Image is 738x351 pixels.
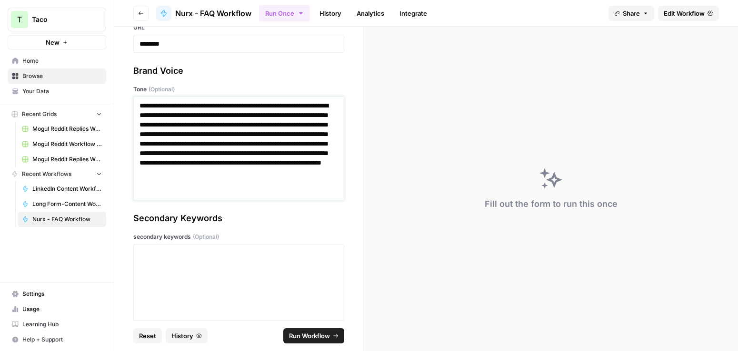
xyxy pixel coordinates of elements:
[133,64,344,78] div: Brand Voice
[32,215,102,224] span: Nurx - FAQ Workflow
[22,170,71,178] span: Recent Workflows
[259,5,310,21] button: Run Once
[32,185,102,193] span: LinkedIn Content Workflow
[133,85,344,94] label: Tone
[22,335,102,344] span: Help + Support
[22,290,102,298] span: Settings
[18,196,106,212] a: Long Form-Content Workflow - AI Clients (New)
[22,87,102,96] span: Your Data
[664,9,705,18] span: Edit Workflow
[133,212,344,225] div: Secondary Keywords
[8,107,106,121] button: Recent Grids
[8,35,106,49] button: New
[149,85,175,94] span: (Optional)
[22,305,102,313] span: Usage
[18,121,106,136] a: Mogul Reddit Replies Workflow Grid
[175,8,251,19] span: Nurx - FAQ Workflow
[22,57,102,65] span: Home
[139,331,156,341] span: Reset
[658,6,719,21] a: Edit Workflow
[8,317,106,332] a: Learning Hub
[166,328,208,343] button: History
[394,6,433,21] a: Integrate
[314,6,347,21] a: History
[133,233,344,241] label: secondary keywords
[32,155,102,164] span: Mogul Reddit Replies Workflow Grid (1)
[8,286,106,302] a: Settings
[289,331,330,341] span: Run Workflow
[8,68,106,84] a: Browse
[8,8,106,31] button: Workspace: Taco
[32,125,102,133] span: Mogul Reddit Replies Workflow Grid
[485,197,618,211] div: Fill out the form to run this once
[193,233,219,241] span: (Optional)
[17,14,22,25] span: T
[22,110,57,118] span: Recent Grids
[8,53,106,68] a: Home
[623,9,640,18] span: Share
[133,23,344,32] label: URL
[32,200,102,208] span: Long Form-Content Workflow - AI Clients (New)
[18,136,106,152] a: Mogul Reddit Workflow Grid (1)
[156,6,251,21] a: Nurx - FAQ Workflow
[32,15,90,24] span: Taco
[18,152,106,167] a: Mogul Reddit Replies Workflow Grid (1)
[133,328,162,343] button: Reset
[608,6,654,21] button: Share
[18,181,106,196] a: LinkedIn Content Workflow
[171,331,193,341] span: History
[8,302,106,317] a: Usage
[18,212,106,227] a: Nurx - FAQ Workflow
[22,72,102,80] span: Browse
[8,332,106,347] button: Help + Support
[351,6,390,21] a: Analytics
[32,140,102,148] span: Mogul Reddit Workflow Grid (1)
[8,167,106,181] button: Recent Workflows
[46,38,60,47] span: New
[22,320,102,329] span: Learning Hub
[283,328,344,343] button: Run Workflow
[8,84,106,99] a: Your Data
